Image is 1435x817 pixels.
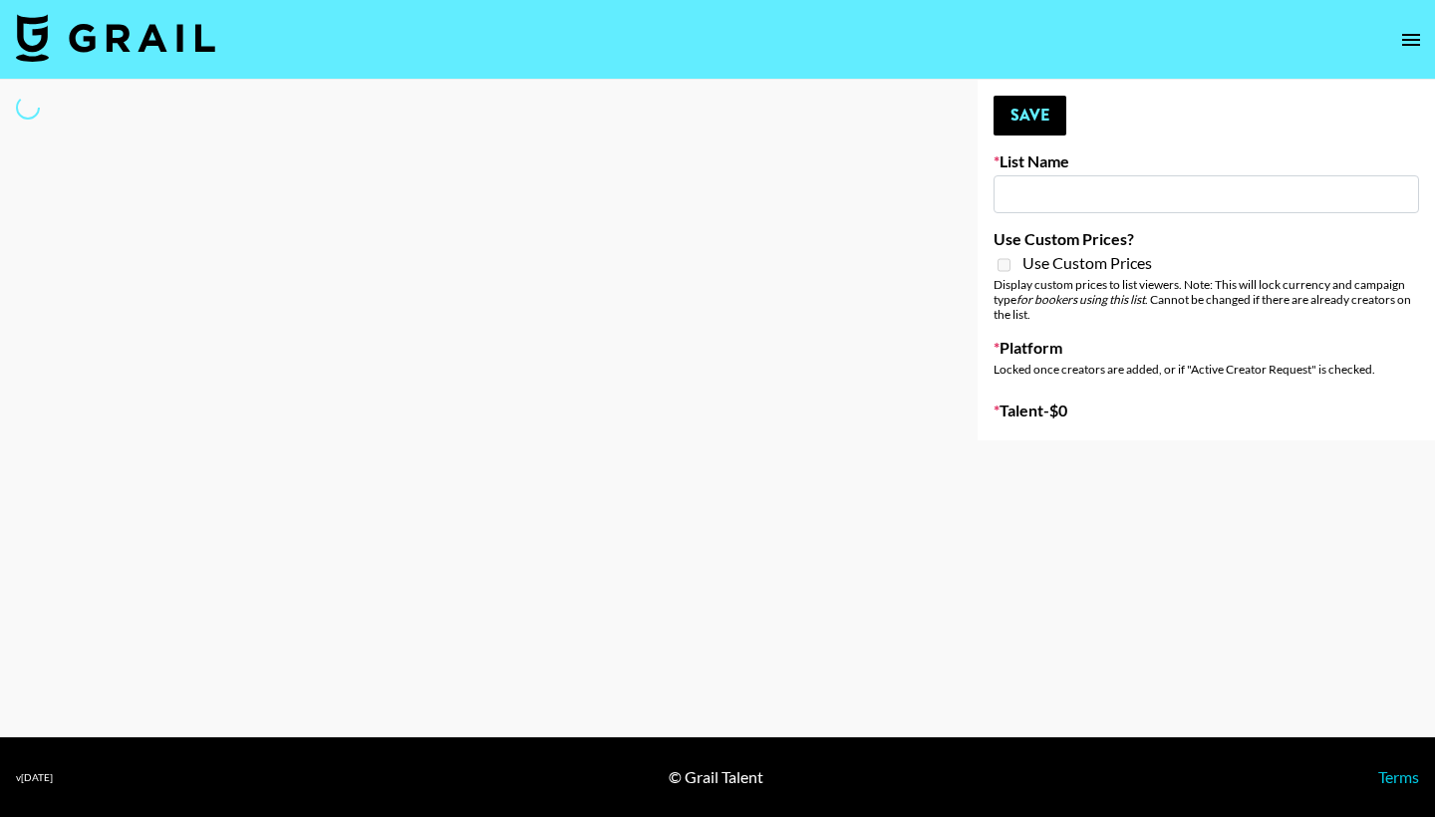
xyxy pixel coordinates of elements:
[994,96,1066,136] button: Save
[1391,20,1431,60] button: open drawer
[994,229,1419,249] label: Use Custom Prices?
[16,14,215,62] img: Grail Talent
[669,767,763,787] div: © Grail Talent
[1022,253,1152,273] span: Use Custom Prices
[16,771,53,784] div: v [DATE]
[994,401,1419,420] label: Talent - $ 0
[1016,292,1145,307] em: for bookers using this list
[994,277,1419,322] div: Display custom prices to list viewers. Note: This will lock currency and campaign type . Cannot b...
[994,362,1419,377] div: Locked once creators are added, or if "Active Creator Request" is checked.
[1378,767,1419,786] a: Terms
[994,338,1419,358] label: Platform
[994,151,1419,171] label: List Name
